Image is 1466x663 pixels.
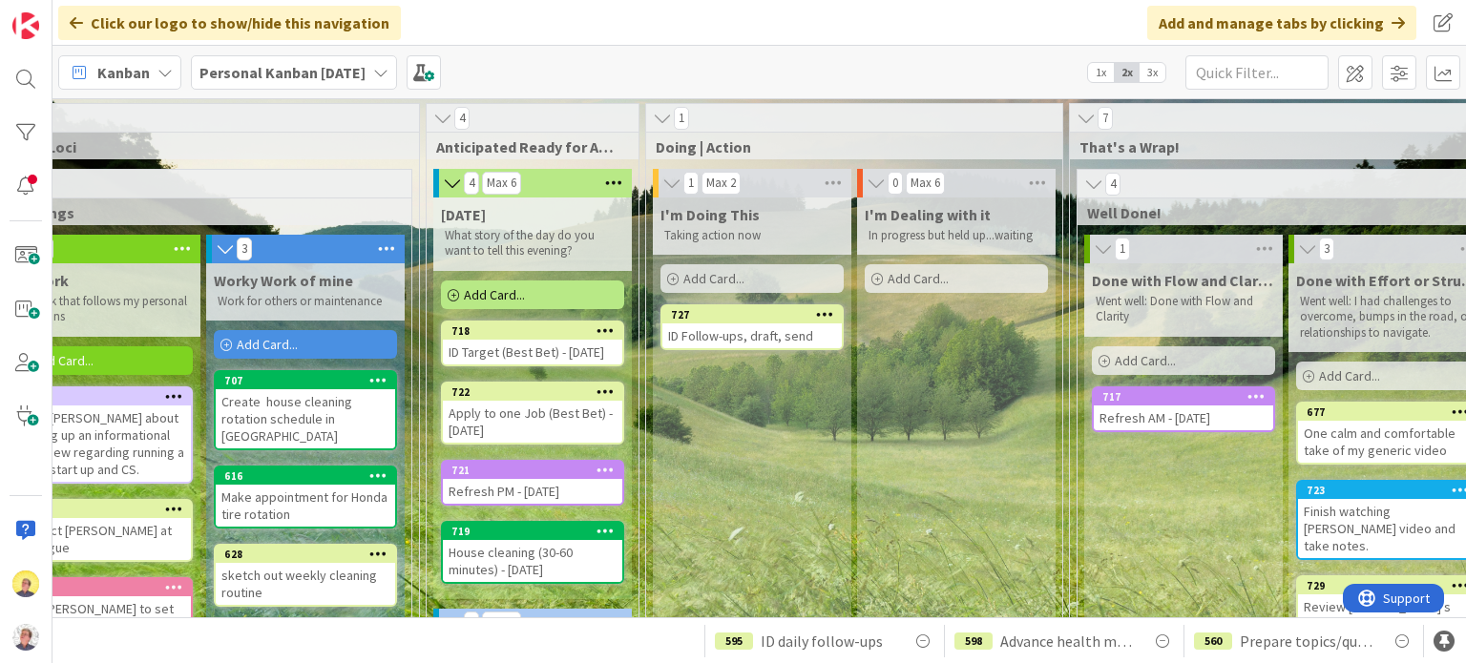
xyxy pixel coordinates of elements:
[40,3,87,26] span: Support
[436,137,615,156] span: Anticipated Ready for Action
[216,546,395,605] div: 628sketch out weekly cleaning routine
[216,563,395,605] div: sketch out weekly cleaning routine
[443,340,622,364] div: ID Target (Best Bet) - [DATE]
[12,624,39,651] img: avatar
[216,467,395,485] div: 616
[1319,367,1380,384] span: Add Card...
[451,324,622,338] div: 718
[888,270,949,287] span: Add Card...
[464,611,479,634] span: 0
[12,570,39,597] img: JW
[11,596,191,638] div: Text [PERSON_NAME] to set up time to chat
[1094,388,1273,430] div: 717Refresh AM - [DATE]
[1102,390,1273,404] div: 717
[487,178,516,188] div: Max 6
[214,271,353,290] span: Worky Work of mine
[1098,107,1113,130] span: 7
[656,137,1038,156] span: Doing | Action
[1094,405,1273,430] div: Refresh AM - [DATE]
[660,205,760,224] span: I'm Doing This
[662,323,842,348] div: ID Follow-ups, draft, send
[464,172,479,195] span: 4
[1194,632,1232,650] div: 560
[441,205,486,224] span: Today
[443,322,622,364] div: 718ID Target (Best Bet) - [DATE]
[1185,55,1329,90] input: Quick Filter...
[1114,63,1140,82] span: 2x
[12,12,39,39] img: Visit kanbanzone.com
[5,203,387,222] span: My Things
[216,546,395,563] div: 628
[443,479,622,504] div: Refresh PM - [DATE]
[11,501,191,560] div: 714Contact [PERSON_NAME] at Prologue
[1094,388,1273,405] div: 717
[445,228,620,259] p: What story of the day do you want to tell this evening?
[11,579,191,596] div: 708
[1115,352,1176,369] span: Add Card...
[20,390,191,404] div: 670
[761,630,883,653] span: ID daily follow-ups
[443,523,622,582] div: 719House cleaning (30-60 minutes) - [DATE]
[865,205,991,224] span: I'm Dealing with it
[683,172,699,195] span: 1
[451,464,622,477] div: 721
[1092,271,1275,290] span: Done with Flow and Clarity
[664,228,840,243] p: Taking action now
[443,383,622,443] div: 722Apply to one Job (Best Bet) - [DATE]
[11,501,191,518] div: 714
[216,389,395,448] div: Create house cleaning rotation schedule in [GEOGRAPHIC_DATA]
[32,352,94,369] span: Add Card...
[1147,6,1416,40] div: Add and manage tabs by clicking
[451,525,622,538] div: 719
[683,270,744,287] span: Add Card...
[443,322,622,340] div: 718
[911,178,940,188] div: Max 6
[464,286,525,303] span: Add Card...
[443,462,622,479] div: 721
[1088,63,1114,82] span: 1x
[1240,630,1375,653] span: Prepare topics/questions for for info interview call with [PERSON_NAME] at CultureAmp
[11,579,191,638] div: 708Text [PERSON_NAME] to set up time to chat
[454,107,470,130] span: 4
[11,388,191,482] div: 670Email [PERSON_NAME] about setting up an informational interview regarding running a small star...
[216,485,395,527] div: Make appointment for Honda tire rotation
[1115,238,1130,260] span: 1
[671,308,842,321] div: 727
[237,336,298,353] span: Add Card...
[97,61,150,84] span: Kanban
[443,401,622,443] div: Apply to one Job (Best Bet) - [DATE]
[954,632,993,650] div: 598
[662,306,842,323] div: 727
[1105,173,1120,196] span: 4
[674,107,689,130] span: 1
[1140,63,1165,82] span: 3x
[443,462,622,504] div: 721Refresh PM - [DATE]
[199,63,366,82] b: Personal Kanban [DATE]
[216,372,395,448] div: 707Create house cleaning rotation schedule in [GEOGRAPHIC_DATA]
[1000,630,1136,653] span: Advance health metrics module in CSM D2D
[237,238,252,260] span: 3
[224,469,395,483] div: 616
[11,388,191,405] div: 670
[662,306,842,348] div: 727ID Follow-ups, draft, send
[224,374,395,387] div: 707
[1096,294,1271,325] p: Went well: Done with Flow and Clarity
[1319,238,1334,260] span: 3
[888,172,903,195] span: 0
[715,632,753,650] div: 595
[13,294,189,325] p: My work that follows my personal intentions
[443,523,622,540] div: 719
[216,467,395,527] div: 616Make appointment for Honda tire rotation
[20,581,191,594] div: 708
[20,503,191,516] div: 714
[443,540,622,582] div: House cleaning (30-60 minutes) - [DATE]
[224,548,395,561] div: 628
[216,372,395,389] div: 707
[11,518,191,560] div: Contact [PERSON_NAME] at Prologue
[58,6,401,40] div: Click our logo to show/hide this navigation
[869,228,1044,243] p: In progress but held up...waiting
[706,178,736,188] div: Max 2
[451,385,622,399] div: 722
[443,383,622,401] div: 722
[218,294,393,309] p: Work for others or maintenance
